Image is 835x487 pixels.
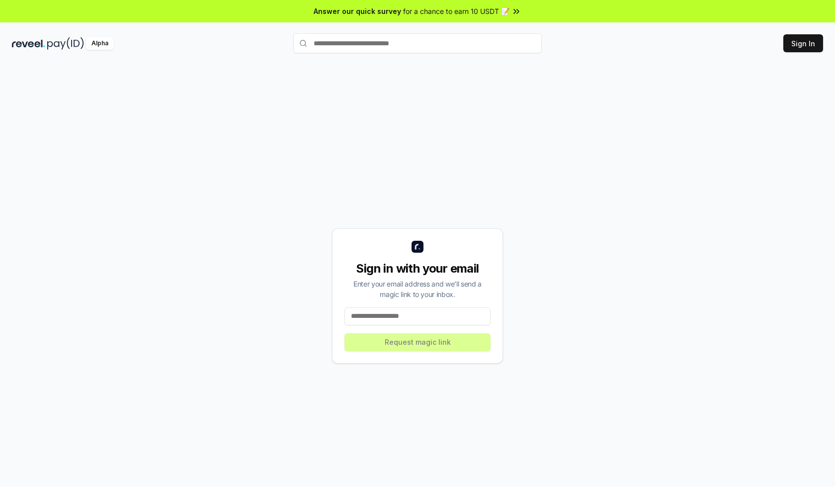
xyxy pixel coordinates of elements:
[412,241,423,253] img: logo_small
[86,37,114,50] div: Alpha
[314,6,401,16] span: Answer our quick survey
[12,37,45,50] img: reveel_dark
[47,37,84,50] img: pay_id
[783,34,823,52] button: Sign In
[344,261,491,277] div: Sign in with your email
[403,6,509,16] span: for a chance to earn 10 USDT 📝
[344,279,491,299] div: Enter your email address and we’ll send a magic link to your inbox.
